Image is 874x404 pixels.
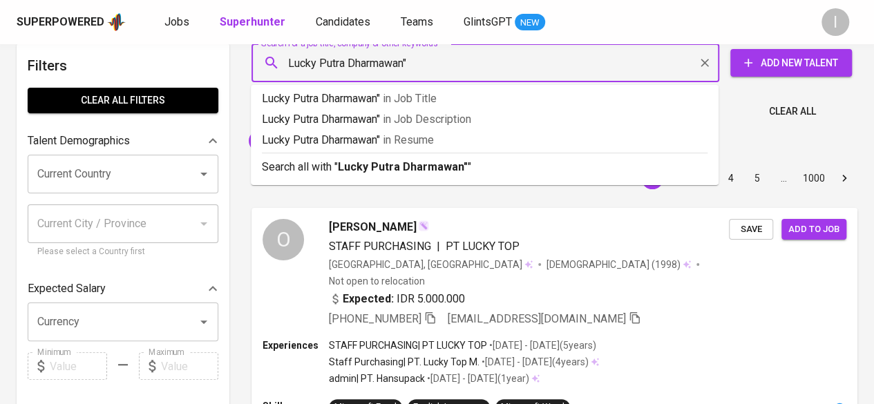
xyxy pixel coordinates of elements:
[39,92,207,109] span: Clear All filters
[464,14,545,31] a: GlintsGPT NEW
[741,55,841,72] span: Add New Talent
[37,245,209,259] p: Please select a Country first
[329,355,479,369] p: Staff Purchasing | PT. Lucky Top M.
[50,352,107,380] input: Value
[263,338,329,352] p: Experiences
[464,15,512,28] span: GlintsGPT
[17,12,126,32] a: Superpoweredapp logo
[262,111,707,128] p: Lucky Putra Dharmawan"
[329,219,417,235] span: [PERSON_NAME]
[833,167,855,189] button: Go to next page
[736,222,766,238] span: Save
[763,99,821,124] button: Clear All
[329,372,425,385] p: admin | PT. Hansupack
[746,167,768,189] button: Go to page 5
[28,55,218,77] h6: Filters
[383,113,471,126] span: in Job Description
[161,352,218,380] input: Value
[220,14,288,31] a: Superhunter
[338,160,468,173] b: Lucky Putra Dharmawan"
[772,171,795,185] div: …
[383,92,437,105] span: in Job Title
[329,258,533,271] div: [GEOGRAPHIC_DATA], [GEOGRAPHIC_DATA]
[316,14,373,31] a: Candidates
[262,159,707,175] p: Search all with " "
[547,258,691,271] div: (1998)
[383,133,434,146] span: in Resume
[695,53,714,73] button: Clear
[821,8,849,36] div: I
[107,12,126,32] img: app logo
[220,15,285,28] b: Superhunter
[788,222,839,238] span: Add to job
[437,238,440,255] span: |
[343,291,394,307] b: Expected:
[613,167,857,189] nav: pagination navigation
[249,130,377,152] div: Lucky Putra Dharmawan
[448,312,626,325] span: [EMAIL_ADDRESS][DOMAIN_NAME]
[28,133,130,149] p: Talent Demographics
[446,240,520,253] span: PT LUCKY TOP
[515,16,545,30] span: NEW
[329,312,421,325] span: [PHONE_NUMBER]
[479,355,589,369] p: • [DATE] - [DATE] ( 4 years )
[194,164,213,184] button: Open
[547,258,652,271] span: [DEMOGRAPHIC_DATA]
[329,274,425,288] p: Not open to relocation
[418,220,429,231] img: magic_wand.svg
[262,132,707,148] p: Lucky Putra Dharmawan"
[28,127,218,155] div: Talent Demographics
[720,167,742,189] button: Go to page 4
[425,372,529,385] p: • [DATE] - [DATE] ( 1 year )
[329,338,487,352] p: STAFF PURCHASING | PT LUCKY TOP
[799,167,829,189] button: Go to page 1000
[262,90,707,107] p: Lucky Putra Dharmawan"
[329,240,431,253] span: STAFF PURCHASING
[164,14,192,31] a: Jobs
[249,134,363,147] span: Lucky Putra Dharmawan
[17,15,104,30] div: Superpowered
[164,15,189,28] span: Jobs
[263,219,304,260] div: O
[329,291,465,307] div: IDR 5.000.000
[28,280,106,297] p: Expected Salary
[730,49,852,77] button: Add New Talent
[487,338,596,352] p: • [DATE] - [DATE] ( 5 years )
[769,103,816,120] span: Clear All
[729,219,773,240] button: Save
[781,219,846,240] button: Add to job
[28,275,218,302] div: Expected Salary
[28,88,218,113] button: Clear All filters
[316,15,370,28] span: Candidates
[401,15,433,28] span: Teams
[194,312,213,331] button: Open
[401,14,436,31] a: Teams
